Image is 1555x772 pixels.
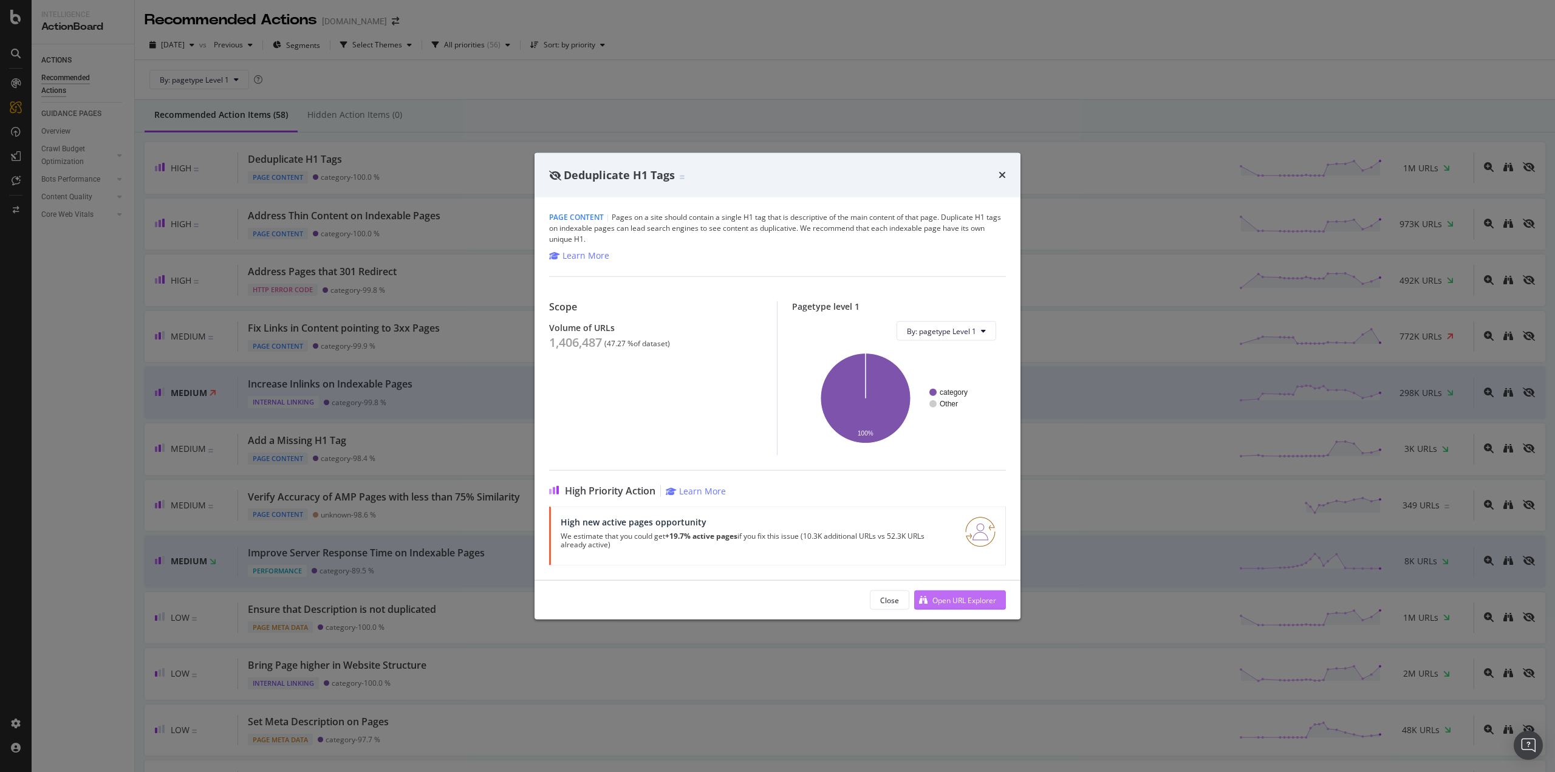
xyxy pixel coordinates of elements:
div: ( 47.27 % of dataset ) [604,340,670,348]
button: Close [870,590,909,610]
span: Deduplicate H1 Tags [564,167,675,182]
button: By: pagetype Level 1 [897,321,996,341]
div: Open Intercom Messenger [1514,731,1543,760]
span: | [606,212,610,222]
div: Pagetype level 1 [792,301,1006,312]
span: Page Content [549,212,604,222]
div: Scope [549,301,762,313]
span: High Priority Action [565,485,655,497]
a: Learn More [549,250,609,262]
div: Learn More [562,250,609,262]
div: 1,406,487 [549,335,602,350]
text: 100% [858,430,873,437]
div: High new active pages opportunity [561,517,951,527]
div: modal [535,152,1020,620]
div: Learn More [679,485,726,497]
span: By: pagetype Level 1 [907,326,976,336]
div: Close [880,595,899,605]
p: We estimate that you could get if you fix this issue (10.3K additional URLs vs 52.3K URLs already... [561,532,951,549]
text: Other [940,400,958,408]
div: times [999,167,1006,183]
svg: A chart. [802,350,996,446]
a: Learn More [666,485,726,497]
div: Open URL Explorer [932,595,996,605]
button: Open URL Explorer [914,590,1006,610]
img: RO06QsNG.png [965,517,996,547]
div: Pages on a site should contain a single H1 tag that is descriptive of the main content of that pa... [549,212,1006,245]
div: Volume of URLs [549,323,762,333]
strong: +19.7% active pages [665,531,737,541]
text: category [940,388,968,397]
div: eye-slash [549,170,561,180]
img: Equal [680,175,685,179]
